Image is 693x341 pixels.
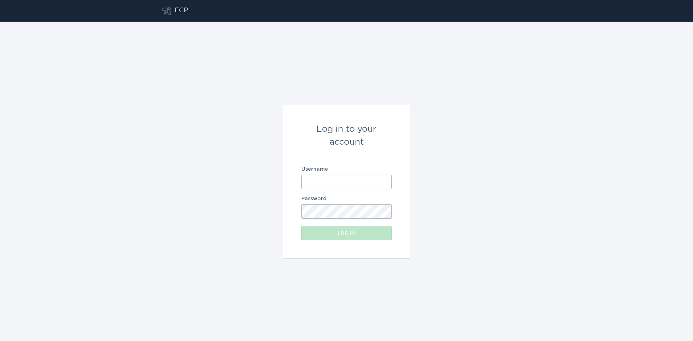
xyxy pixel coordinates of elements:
div: ECP [175,6,188,15]
button: Log in [301,226,392,240]
label: Username [301,167,392,172]
button: Go to dashboard [162,6,171,15]
div: Log in to your account [301,123,392,149]
div: Log in [305,231,388,235]
label: Password [301,196,392,201]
